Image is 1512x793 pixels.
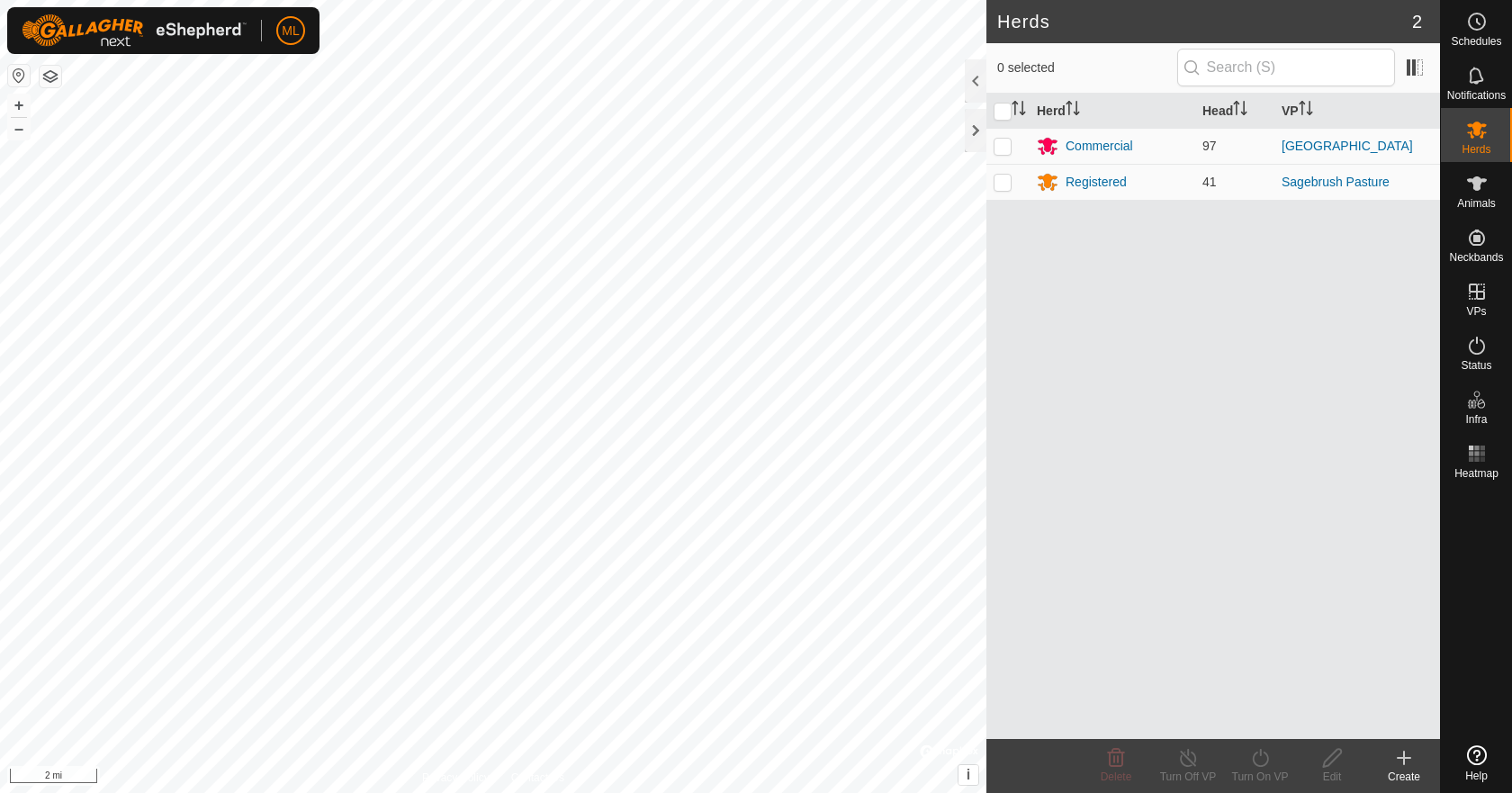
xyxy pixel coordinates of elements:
span: Heatmap [1454,468,1498,479]
p-sorticon: Activate to sort [1066,104,1080,118]
button: Map Layers [40,66,61,87]
span: Notifications [1447,90,1506,101]
span: 2 [1412,8,1422,35]
a: Sagebrush Pasture [1282,175,1390,189]
span: i [967,767,970,782]
p-sorticon: Activate to sort [1299,104,1313,118]
span: VPs [1466,306,1486,317]
span: 97 [1202,139,1217,153]
a: Contact Us [511,770,564,786]
button: + [8,95,30,116]
th: VP [1274,94,1440,129]
a: [GEOGRAPHIC_DATA] [1282,139,1413,153]
div: Turn Off VP [1152,769,1224,785]
span: Infra [1465,414,1487,425]
button: – [8,118,30,140]
th: Head [1195,94,1274,129]
img: Gallagher Logo [22,14,247,47]
button: i [958,765,978,785]
input: Search (S) [1177,49,1395,86]
h2: Herds [997,11,1412,32]
div: Commercial [1066,137,1133,156]
button: Reset Map [8,65,30,86]
span: 0 selected [997,59,1177,77]
span: Animals [1457,198,1496,209]
span: Schedules [1451,36,1501,47]
span: 41 [1202,175,1217,189]
th: Herd [1030,94,1195,129]
span: Status [1461,360,1491,371]
a: Privacy Policy [422,770,490,786]
div: Create [1368,769,1440,785]
div: Registered [1066,173,1127,192]
p-sorticon: Activate to sort [1233,104,1247,118]
span: Neckbands [1449,252,1503,263]
span: Delete [1101,770,1132,783]
div: Edit [1296,769,1368,785]
span: ML [282,22,299,41]
a: Help [1441,738,1512,788]
div: Turn On VP [1224,769,1296,785]
p-sorticon: Activate to sort [1012,104,1026,118]
span: Herds [1462,144,1490,155]
span: Help [1465,770,1488,781]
